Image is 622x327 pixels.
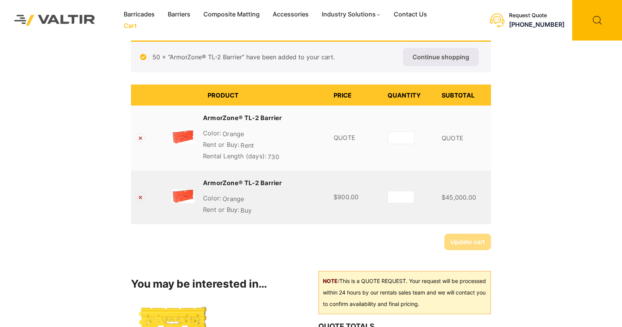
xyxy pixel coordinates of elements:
[437,106,491,171] td: QUOTE
[266,9,315,20] a: Accessories
[197,9,266,20] a: Composite Matting
[131,278,304,291] h2: You may be interested in…
[203,140,239,149] dt: Rent or Buy:
[334,193,337,201] span: $
[117,20,143,32] a: Cart
[6,7,104,34] img: Valtir Rentals
[203,194,221,203] dt: Color:
[117,9,161,20] a: Barricades
[136,192,145,202] a: Remove ArmorZone® TL-2 Barrier from cart
[203,85,329,106] th: Product
[509,21,565,28] a: [PHONE_NUMBER]
[329,85,383,106] th: Price
[203,194,324,205] p: Orange
[203,205,324,216] p: Buy
[203,113,282,122] a: ArmorZone® TL-2 Barrier
[203,129,324,140] p: Orange
[387,9,434,20] a: Contact Us
[442,194,445,201] span: $
[136,133,145,143] a: Remove ArmorZone® TL-2 Barrier from cart
[203,178,282,187] a: ArmorZone® TL-2 Barrier
[442,194,476,201] bdi: 45,000.00
[161,9,197,20] a: Barriers
[203,140,324,151] p: Rent
[437,85,491,106] th: Subtotal
[131,41,491,72] div: 50 × “ArmorZone® TL-2 Barrier” have been added to your cart.
[444,234,491,251] button: Update cart
[318,271,491,314] div: This is a QUOTE REQUEST. Your request will be processed within 24 hours by our rentals sales team...
[203,129,221,138] dt: Color:
[203,151,266,161] dt: Rental Length (days):
[403,48,479,66] a: Continue shopping
[383,85,437,106] th: Quantity
[388,191,414,203] input: Product quantity
[203,205,239,214] dt: Rent or Buy:
[334,193,358,201] bdi: 900.00
[329,106,383,171] td: QUOTE
[388,132,414,144] input: Product quantity
[323,278,339,284] b: NOTE:
[315,9,388,20] a: Industry Solutions
[509,12,565,19] div: Request Quote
